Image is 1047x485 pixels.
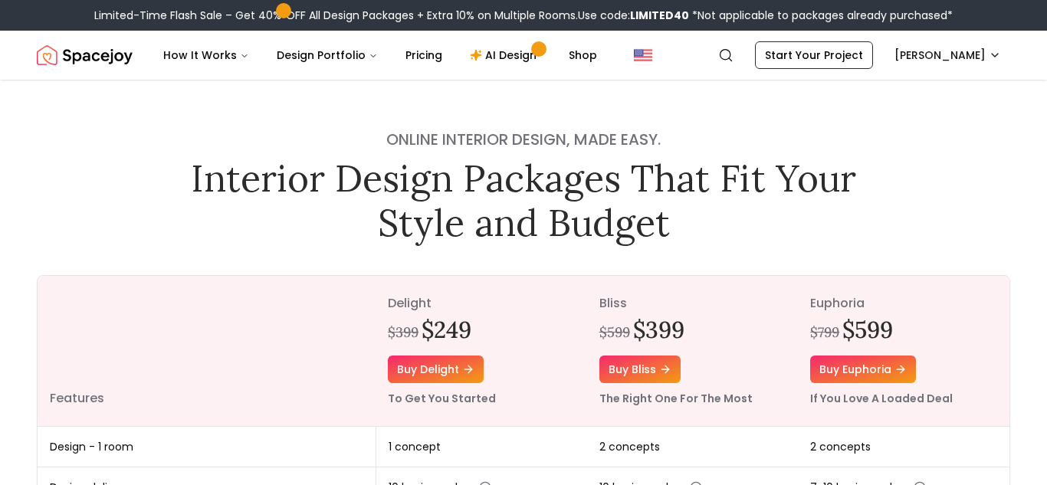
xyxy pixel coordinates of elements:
[151,40,261,70] button: How It Works
[38,276,376,427] th: Features
[388,322,418,343] div: $399
[180,129,867,150] h4: Online interior design, made easy.
[458,40,553,70] a: AI Design
[388,294,575,313] p: delight
[94,8,953,23] div: Limited-Time Flash Sale – Get 40% OFF All Design Packages + Extra 10% on Multiple Rooms.
[264,40,390,70] button: Design Portfolio
[151,40,609,70] nav: Main
[180,156,867,244] h1: Interior Design Packages That Fit Your Style and Budget
[633,316,684,343] h2: $399
[599,356,681,383] a: Buy bliss
[810,391,953,406] small: If You Love A Loaded Deal
[755,41,873,69] a: Start Your Project
[810,356,916,383] a: Buy euphoria
[578,8,689,23] span: Use code:
[388,356,484,383] a: Buy delight
[634,46,652,64] img: United States
[37,40,133,70] img: Spacejoy Logo
[842,316,893,343] h2: $599
[393,40,455,70] a: Pricing
[599,322,630,343] div: $599
[689,8,953,23] span: *Not applicable to packages already purchased*
[37,31,1010,80] nav: Global
[599,294,786,313] p: bliss
[389,439,441,454] span: 1 concept
[37,40,133,70] a: Spacejoy
[810,322,839,343] div: $799
[556,40,609,70] a: Shop
[422,316,471,343] h2: $249
[810,439,871,454] span: 2 concepts
[388,391,496,406] small: To Get You Started
[885,41,1010,69] button: [PERSON_NAME]
[38,427,376,467] td: Design - 1 room
[599,439,660,454] span: 2 concepts
[810,294,997,313] p: euphoria
[630,8,689,23] b: LIMITED40
[599,391,753,406] small: The Right One For The Most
